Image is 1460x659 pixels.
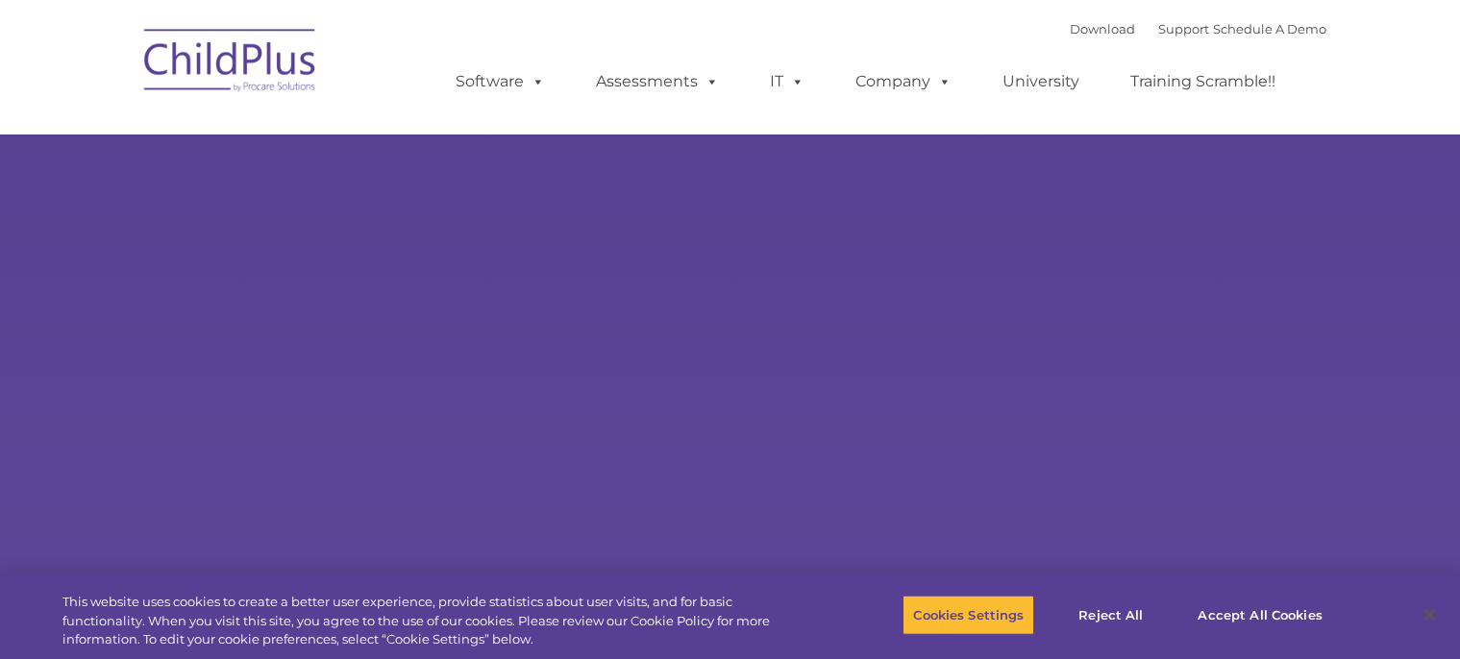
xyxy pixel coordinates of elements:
[62,593,803,649] div: This website uses cookies to create a better user experience, provide statistics about user visit...
[1187,595,1332,635] button: Accept All Cookies
[135,15,327,111] img: ChildPlus by Procare Solutions
[983,62,1099,101] a: University
[1111,62,1295,101] a: Training Scramble!!
[1158,21,1209,37] a: Support
[577,62,738,101] a: Assessments
[751,62,824,101] a: IT
[903,595,1034,635] button: Cookies Settings
[836,62,971,101] a: Company
[1051,595,1171,635] button: Reject All
[1070,21,1135,37] a: Download
[1070,21,1326,37] font: |
[436,62,564,101] a: Software
[1408,594,1450,636] button: Close
[1213,21,1326,37] a: Schedule A Demo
